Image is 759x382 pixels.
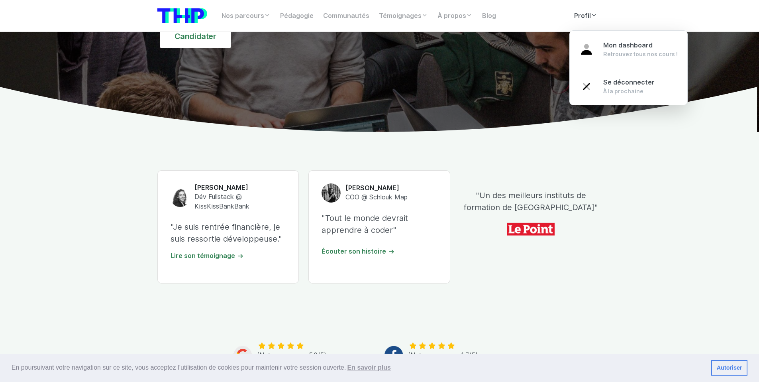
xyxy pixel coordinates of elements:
a: Mon dashboard Retrouvez tous nos cours ! [570,31,687,68]
div: Retrouvez tous nos cours ! [603,50,678,58]
span: (Note moyenne : 5.0/5) [257,351,326,359]
a: Nos parcours [217,8,275,24]
img: Melisande [322,183,341,203]
a: À propos [433,8,477,24]
a: Se déconnecter À la prochaine [570,68,687,105]
span: En poursuivant votre navigation sur ce site, vous acceptez l’utilisation de cookies pour mainteni... [12,362,705,374]
div: À la prochaine [603,87,655,95]
img: Google [233,346,252,365]
span: Mon dashboard [603,41,653,49]
p: "Tout le monde devrait apprendre à coder" [322,212,437,236]
span: (Note moyenne : 4.7/5) [408,351,478,359]
a: dismiss cookie message [711,360,747,376]
img: icon [507,220,555,239]
a: Communautés [318,8,374,24]
img: Facebook [384,346,403,365]
span: Dév Fullstack @ KissKissBankBank [194,193,249,210]
a: Blog [477,8,501,24]
a: Témoignages [374,8,433,24]
span: Se déconnecter [603,79,655,86]
a: Pédagogie [275,8,318,24]
a: Lire son témoignage [171,252,244,260]
a: Candidater [160,24,231,48]
p: "Je suis rentrée financière, je suis ressortie développeuse." [171,221,286,245]
img: Claire [171,188,190,207]
span: COO @ Schlouk Map [345,193,408,201]
p: "Un des meilleurs instituts de formation de [GEOGRAPHIC_DATA]" [460,189,602,213]
img: close-bfa29482b68dc59ac4d1754714631d55.svg [579,79,594,94]
a: learn more about cookies [346,362,392,374]
h6: [PERSON_NAME] [345,184,408,193]
a: Écouter son histoire [322,248,395,255]
img: user-39a31b0fda3f6d0d9998f93cd6357590.svg [579,42,594,57]
a: Profil [569,8,602,24]
img: logo [157,8,207,23]
h6: [PERSON_NAME] [194,183,286,192]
